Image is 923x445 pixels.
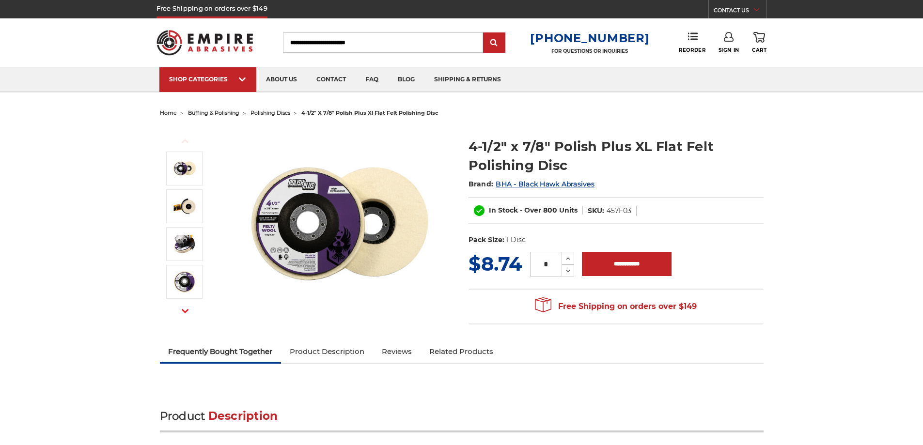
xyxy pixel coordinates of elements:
img: 4.5 inch black hawk abrasives polish plus XL disc [172,270,197,294]
dd: 457F03 [607,206,631,216]
a: contact [307,67,356,92]
a: Cart [752,32,767,53]
img: Empire Abrasives [156,24,253,61]
div: SHOP CATEGORIES [169,76,247,83]
a: blog [388,67,424,92]
span: Sign In [719,47,739,53]
a: shipping & returns [424,67,511,92]
a: home [160,109,177,116]
img: buffing disc angle grinder [172,232,197,256]
a: Product Description [281,341,373,362]
img: 4.5 inch extra thick felt disc [243,127,437,321]
a: about us [256,67,307,92]
span: 800 [543,206,557,215]
a: [PHONE_NUMBER] [530,31,649,45]
dt: SKU: [588,206,604,216]
a: polishing discs [250,109,290,116]
span: In Stock [489,206,518,215]
span: - Over [520,206,541,215]
a: Reorder [679,32,705,53]
a: CONTACT US [714,5,767,18]
span: Product [160,409,205,423]
a: faq [356,67,388,92]
span: Units [559,206,578,215]
span: Brand: [469,180,494,188]
span: $8.74 [469,252,522,276]
p: FOR QUESTIONS OR INQUIRIES [530,48,649,54]
span: 4-1/2" x 7/8" polish plus xl flat felt polishing disc [301,109,438,116]
a: BHA - Black Hawk Abrasives [496,180,594,188]
img: 4.5 inch extra thick felt disc [172,156,197,181]
a: Reviews [373,341,421,362]
a: Related Products [421,341,502,362]
span: Description [208,409,278,423]
button: Next [173,301,197,322]
span: Free Shipping on orders over $149 [535,297,697,316]
button: Previous [173,131,197,152]
img: angle grinder polishing disc [172,194,197,218]
dt: Pack Size: [469,235,504,245]
span: Cart [752,47,767,53]
a: buffing & polishing [188,109,239,116]
dd: 1 Disc [506,235,526,245]
span: Reorder [679,47,705,53]
a: Frequently Bought Together [160,341,282,362]
h1: 4-1/2" x 7/8" Polish Plus XL Flat Felt Polishing Disc [469,137,764,175]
